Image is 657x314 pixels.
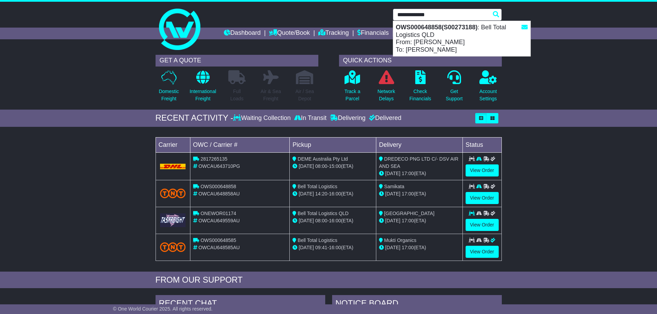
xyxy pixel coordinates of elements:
div: FROM OUR SUPPORT [156,275,502,285]
span: [DATE] [299,245,314,250]
span: 16:00 [329,218,341,223]
span: 08:00 [315,163,327,169]
td: Carrier [156,137,190,152]
td: Pickup [290,137,376,152]
span: [DATE] [385,191,400,196]
span: 15:00 [329,163,341,169]
p: Get Support [446,88,462,102]
span: [DATE] [385,245,400,250]
div: - (ETA) [292,190,373,197]
span: OWS000648585 [200,237,236,243]
div: (ETA) [379,217,460,224]
img: GetCarrierServiceLogo [160,213,186,227]
div: NOTICE BOARD [332,295,502,314]
span: OWCAU648585AU [198,245,240,250]
div: - (ETA) [292,217,373,224]
a: Quote/Book [269,28,310,39]
a: DomesticFreight [158,70,179,106]
div: Delivering [328,114,367,122]
div: GET A QUOTE [156,55,318,67]
div: : Bell Total Logistics QLD From: [PERSON_NAME] To: [PERSON_NAME] [393,21,530,56]
a: NetworkDelays [377,70,395,106]
a: Dashboard [224,28,261,39]
div: Delivered [367,114,401,122]
span: OWCAU649559AU [198,218,240,223]
p: Track a Parcel [345,88,360,102]
div: - (ETA) [292,163,373,170]
span: Bell Total Logistics QLD [298,211,349,216]
div: QUICK ACTIONS [339,55,502,67]
div: (ETA) [379,190,460,197]
span: DEME Australia Pty Ltd [298,156,348,162]
span: ONEWOR01174 [200,211,236,216]
a: InternationalFreight [189,70,217,106]
span: [DATE] [299,218,314,223]
p: Air / Sea Depot [296,88,314,102]
a: View Order [466,219,499,231]
img: DHL.png [160,164,186,169]
a: View Order [466,164,499,176]
div: In Transit [292,114,328,122]
span: 16:00 [329,191,341,196]
span: OWCAU648858AU [198,191,240,196]
span: 08:00 [315,218,327,223]
span: [DATE] [385,171,400,176]
td: OWC / Carrier # [190,137,290,152]
span: 17:00 [402,171,414,176]
span: Samikata [384,184,404,189]
a: View Order [466,246,499,258]
span: DREDECO PNG LTD C/- DSV AIR AND SEA [379,156,458,169]
a: Track aParcel [344,70,361,106]
p: Check Financials [409,88,431,102]
strong: OWS000648858(S00273188) [396,24,478,31]
a: AccountSettings [479,70,497,106]
p: International Freight [190,88,216,102]
p: Domestic Freight [159,88,179,102]
div: Waiting Collection [233,114,292,122]
a: Financials [357,28,389,39]
span: [GEOGRAPHIC_DATA] [384,211,435,216]
span: [DATE] [299,163,314,169]
span: © One World Courier 2025. All rights reserved. [113,306,213,312]
p: Air & Sea Freight [261,88,281,102]
p: Account Settings [479,88,497,102]
a: GetSupport [445,70,463,106]
img: TNT_Domestic.png [160,242,186,252]
td: Delivery [376,137,462,152]
div: (ETA) [379,170,460,177]
div: (ETA) [379,244,460,251]
p: Network Delays [377,88,395,102]
span: 09:41 [315,245,327,250]
div: RECENT CHAT [156,295,325,314]
img: TNT_Domestic.png [160,189,186,198]
span: [DATE] [385,218,400,223]
a: CheckFinancials [409,70,431,106]
span: 17:00 [402,218,414,223]
a: View Order [466,192,499,204]
span: 2817265135 [200,156,227,162]
a: Tracking [318,28,349,39]
span: OWS000648858 [200,184,236,189]
span: 17:00 [402,191,414,196]
span: Bell Total Logistics [298,184,337,189]
span: 14:20 [315,191,327,196]
td: Status [462,137,501,152]
span: Mukti Organics [384,237,416,243]
span: 17:00 [402,245,414,250]
span: OWCAU643710PG [198,163,240,169]
div: RECENT ACTIVITY - [156,113,233,123]
div: - (ETA) [292,244,373,251]
span: Bell Total Logistics [298,237,337,243]
span: [DATE] [299,191,314,196]
p: Full Loads [228,88,246,102]
span: 16:00 [329,245,341,250]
